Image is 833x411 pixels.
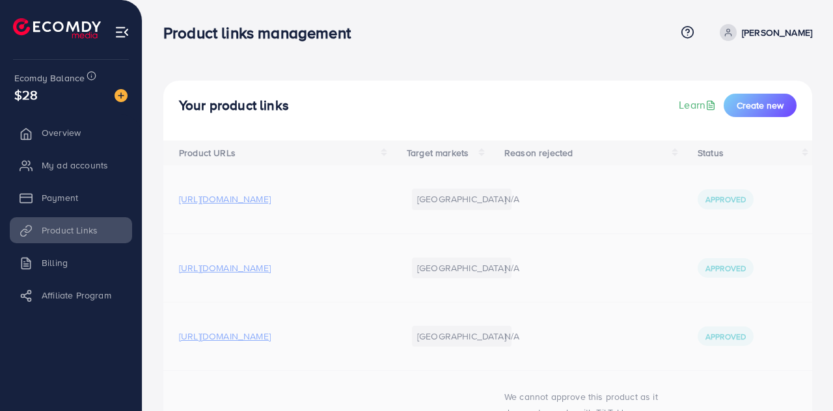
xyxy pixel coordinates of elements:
img: logo [13,18,101,38]
span: $28 [14,85,38,104]
span: Create new [737,99,784,112]
a: Learn [679,98,718,113]
span: Ecomdy Balance [14,72,85,85]
img: menu [115,25,130,40]
img: image [115,89,128,102]
h4: Your product links [179,98,289,114]
a: [PERSON_NAME] [715,24,812,41]
button: Create new [724,94,797,117]
h3: Product links management [163,23,361,42]
p: [PERSON_NAME] [742,25,812,40]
